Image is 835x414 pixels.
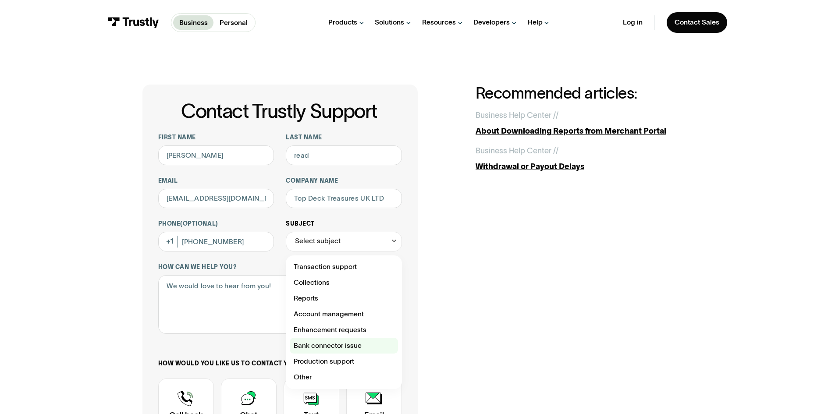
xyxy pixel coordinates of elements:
[375,18,404,27] div: Solutions
[476,85,693,102] h2: Recommended articles:
[158,189,274,209] input: alex@mail.com
[286,189,402,209] input: ASPcorp
[294,340,362,352] span: Bank connector issue
[476,145,556,157] div: Business Help Center /
[294,372,312,383] span: Other
[294,261,357,273] span: Transaction support
[528,18,543,27] div: Help
[422,18,456,27] div: Resources
[158,134,274,142] label: First name
[294,277,330,289] span: Collections
[476,125,693,137] div: About Downloading Reports from Merchant Portal
[213,15,253,30] a: Personal
[294,356,354,368] span: Production support
[156,100,402,122] h1: Contact Trustly Support
[179,18,208,28] p: Business
[220,18,248,28] p: Personal
[158,177,274,185] label: Email
[158,360,402,368] label: How would you like us to contact you?
[328,18,357,27] div: Products
[173,15,213,30] a: Business
[286,251,402,389] nav: Select subject
[556,145,558,157] div: /
[556,110,558,121] div: /
[623,18,643,27] a: Log in
[286,134,402,142] label: Last name
[675,18,719,27] div: Contact Sales
[476,110,693,137] a: Business Help Center //About Downloading Reports from Merchant Portal
[286,145,402,165] input: Howard
[476,145,693,173] a: Business Help Center //Withdrawal or Payout Delays
[295,235,341,247] div: Select subject
[286,177,402,185] label: Company name
[180,220,218,227] span: (Optional)
[108,17,159,28] img: Trustly Logo
[158,263,402,271] label: How can we help you?
[476,110,556,121] div: Business Help Center /
[294,324,366,336] span: Enhancement requests
[286,220,402,228] label: Subject
[286,232,402,251] div: Select subject
[476,161,693,173] div: Withdrawal or Payout Delays
[294,293,318,304] span: Reports
[158,232,274,251] input: (555) 555-5555
[158,220,274,228] label: Phone
[667,12,727,33] a: Contact Sales
[294,308,364,320] span: Account management
[473,18,510,27] div: Developers
[158,145,274,165] input: Alex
